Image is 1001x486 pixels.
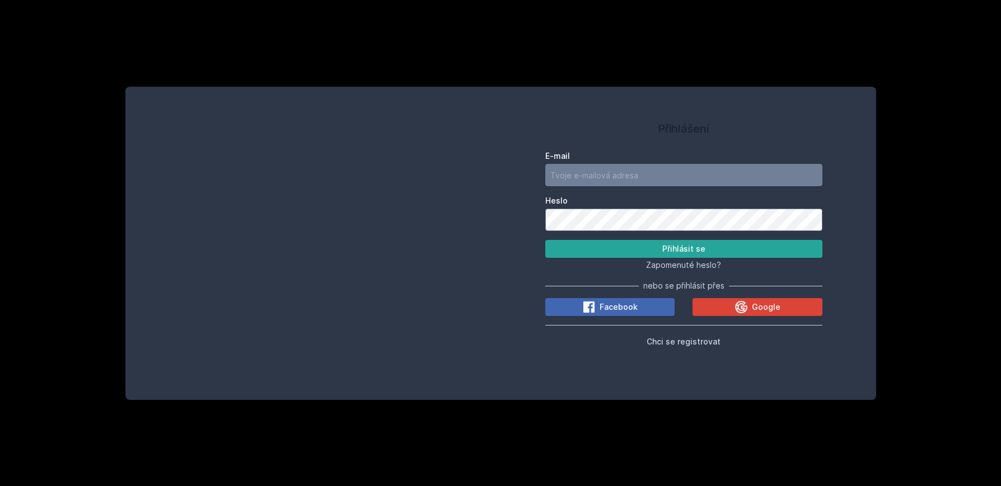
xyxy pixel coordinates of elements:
span: Facebook [600,301,638,313]
span: Chci se registrovat [647,337,721,346]
span: Google [752,301,780,313]
label: Heslo [545,195,822,206]
button: Google [693,298,822,316]
span: nebo se přihlásit přes [643,280,724,291]
button: Facebook [545,298,675,316]
button: Chci se registrovat [647,334,721,348]
span: Zapomenuté heslo? [646,260,721,270]
button: Přihlásit se [545,240,822,258]
label: E-mail [545,150,822,162]
input: Tvoje e-mailová adresa [545,164,822,186]
h1: Přihlášení [545,120,822,137]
